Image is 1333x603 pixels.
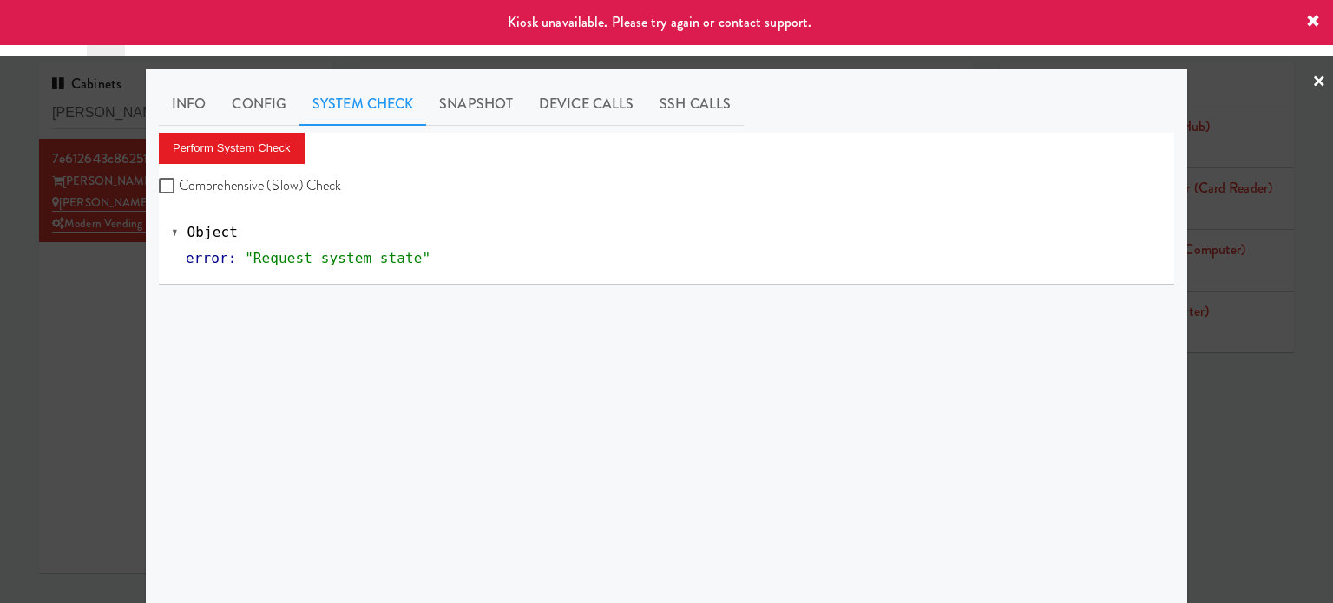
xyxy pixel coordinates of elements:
a: × [1312,56,1326,109]
label: Comprehensive (Slow) Check [159,173,342,199]
a: Snapshot [426,82,526,126]
span: error [186,250,228,266]
span: Kiosk unavailable. Please try again or contact support. [508,12,812,32]
span: "Request system state" [245,250,430,266]
button: Perform System Check [159,133,305,164]
a: Device Calls [526,82,647,126]
a: Info [159,82,219,126]
span: : [228,250,237,266]
span: Object [187,224,238,240]
input: Comprehensive (Slow) Check [159,180,179,193]
a: System Check [299,82,426,126]
a: Config [219,82,299,126]
a: SSH Calls [647,82,744,126]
